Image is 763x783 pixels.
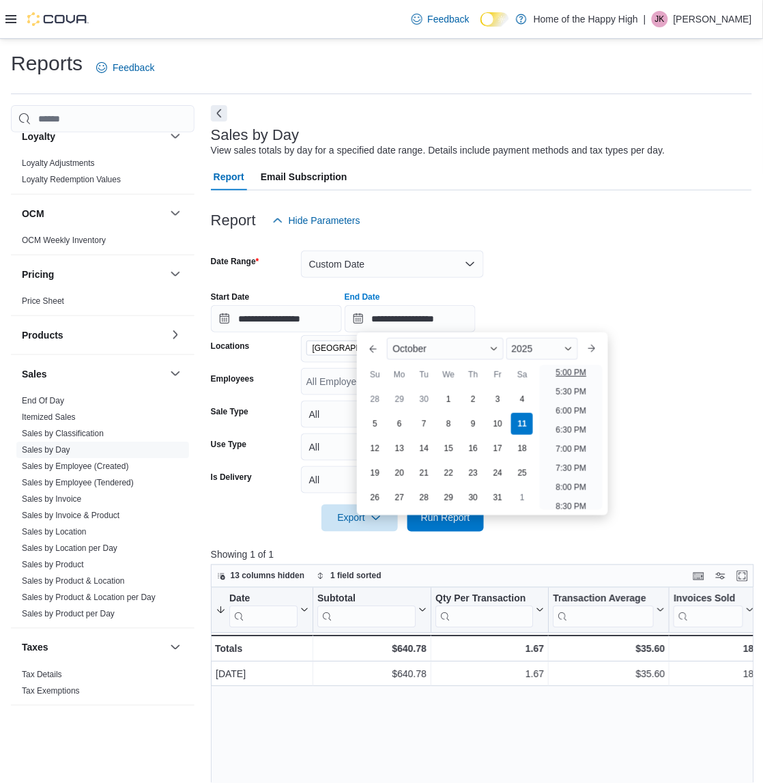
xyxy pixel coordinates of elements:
div: day-24 [487,462,508,484]
div: Transaction Average [553,593,654,628]
button: Run Report [407,504,484,532]
div: day-27 [388,487,410,509]
button: Sales [167,366,184,382]
li: 7:30 PM [551,460,592,476]
a: Sales by Location per Day [22,544,117,554]
div: day-4 [511,388,533,410]
li: 5:30 PM [551,384,592,400]
a: Price Sheet [22,297,64,307]
p: Home of the Happy High [534,11,638,27]
div: day-10 [487,413,508,435]
div: Qty Per Transaction [435,593,533,628]
button: Next month [581,338,603,360]
h3: Pricing [22,268,54,281]
button: Date [216,593,308,628]
div: day-1 [437,388,459,410]
div: Totals [215,641,308,657]
a: Sales by Employee (Created) [22,462,129,472]
div: day-30 [462,487,484,509]
button: Keyboard shortcuts [691,568,707,584]
span: 13 columns hidden [231,571,305,582]
div: 18 [674,641,753,657]
div: View sales totals by day for a specified date range. Details include payment methods and tax type... [211,143,665,158]
div: 1.67 [435,641,544,657]
label: Use Type [211,439,246,450]
div: day-18 [511,438,533,459]
span: Sales by Product & Location per Day [22,593,156,603]
span: OCM Weekly Inventory [22,236,106,246]
div: day-5 [364,413,386,435]
span: Sales by Employee (Tendered) [22,478,134,489]
button: Sales [22,367,164,381]
a: Sales by Product per Day [22,610,115,619]
a: Tax Details [22,670,62,680]
button: Loyalty [167,128,184,145]
span: October [392,343,427,354]
button: Export [321,504,398,532]
p: | [644,11,646,27]
button: Qty Per Transaction [435,593,544,628]
button: 1 field sorted [311,568,387,584]
div: day-28 [413,487,435,509]
a: Sales by Employee (Tendered) [22,479,134,488]
span: Sales by Invoice [22,494,81,505]
div: day-1 [511,487,533,509]
div: Date [229,593,298,628]
li: 6:00 PM [551,403,592,419]
a: Itemized Sales [22,413,76,423]
button: All [301,433,484,461]
div: Loyalty [11,156,195,194]
label: Date Range [211,256,259,267]
button: Products [167,327,184,343]
div: day-29 [437,487,459,509]
button: Next [211,105,227,122]
button: Subtotal [317,593,427,628]
span: Sales by Day [22,445,70,456]
a: Sales by Product & Location per Day [22,593,156,603]
div: day-30 [413,388,435,410]
div: day-11 [511,413,533,435]
button: OCM [167,205,184,222]
div: Tu [413,364,435,386]
a: Loyalty Redemption Values [22,175,121,185]
div: day-13 [388,438,410,459]
span: Sales by Invoice & Product [22,511,119,522]
span: Sales by Product per Day [22,609,115,620]
div: [DATE] [216,667,308,683]
button: Display options [712,568,729,584]
div: Su [364,364,386,386]
label: Start Date [211,291,250,302]
span: Hide Parameters [289,214,360,227]
button: Taxes [167,640,184,656]
div: day-26 [364,487,386,509]
div: Qty Per Transaction [435,593,533,606]
span: Sales by Product & Location [22,576,125,587]
input: Dark Mode [480,12,509,27]
div: Subtotal [317,593,416,628]
div: Button. Open the year selector. 2025 is currently selected. [506,338,578,360]
button: All [301,401,484,428]
span: End Of Day [22,396,64,407]
span: Loyalty Redemption Values [22,175,121,186]
div: day-16 [462,438,484,459]
h3: OCM [22,207,44,220]
h3: Sales [22,367,47,381]
img: Cova [27,12,89,26]
a: Sales by Invoice [22,495,81,504]
button: Previous Month [362,338,384,360]
ul: Time [540,365,602,510]
span: Price Sheet [22,296,64,307]
label: Is Delivery [211,472,252,483]
h3: Loyalty [22,130,55,143]
div: day-3 [487,388,508,410]
div: 1.67 [435,667,544,683]
div: Invoices Sold [674,593,743,628]
button: 13 columns hidden [212,568,311,584]
h1: Reports [11,50,83,77]
h3: Taxes [22,641,48,655]
div: day-7 [413,413,435,435]
li: 8:30 PM [551,498,592,515]
span: Report [214,163,244,190]
span: Feedback [428,12,470,26]
a: Sales by Product & Location [22,577,125,586]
